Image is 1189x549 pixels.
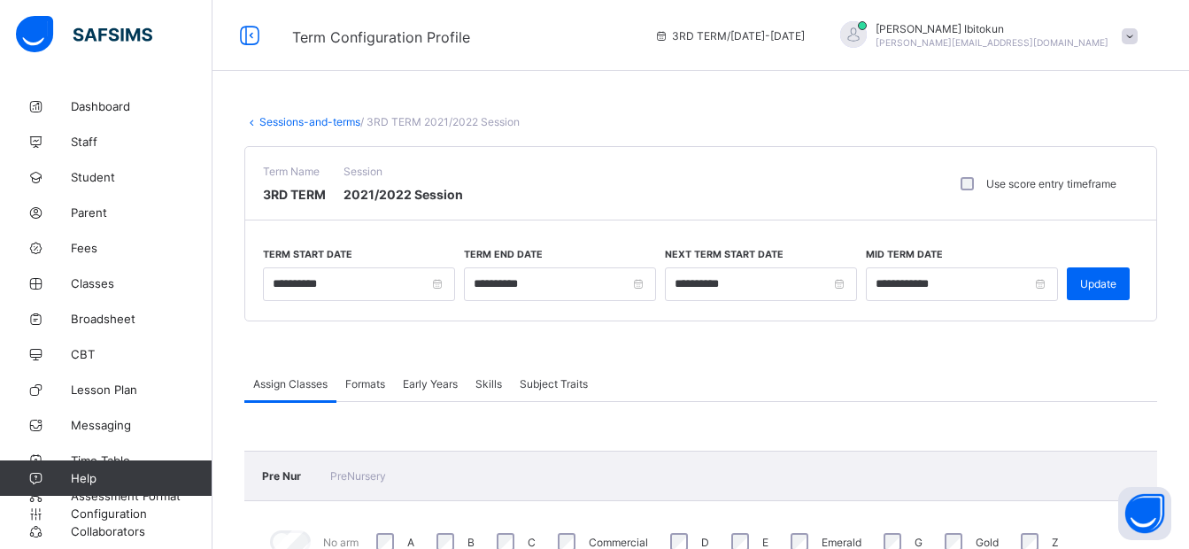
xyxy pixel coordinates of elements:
label: D [701,536,709,549]
span: Dashboard [71,99,212,113]
span: Session [344,165,463,178]
span: Messaging [71,418,212,432]
label: Z [1052,536,1059,549]
label: Next Term Start Date [665,249,784,260]
span: session/term information [654,29,805,43]
div: OlufemiIbitokun [822,21,1147,50]
span: Student [71,170,212,184]
label: Mid Term Date [866,249,943,260]
label: Gold [976,536,999,549]
span: 3RD TERM [263,187,326,202]
span: Update [1080,277,1116,290]
span: CBT [71,347,212,361]
span: Collaborators [71,524,212,538]
span: Fees [71,241,212,255]
span: Help [71,471,212,485]
span: Staff [71,135,212,149]
label: Term Start Date [263,249,352,260]
span: Classes [71,276,212,290]
label: G [915,536,923,549]
span: PreNursery [330,469,386,483]
span: Lesson Plan [71,383,212,397]
a: Sessions-and-terms [259,115,360,128]
span: Time Table [71,453,212,468]
span: Early Years [403,377,458,390]
span: Parent [71,205,212,220]
span: Broadsheet [71,312,212,326]
button: Open asap [1118,487,1171,540]
span: Skills [475,377,502,390]
span: Assign Classes [253,377,328,390]
label: Emerald [822,536,861,549]
span: Term Configuration Profile [292,28,470,46]
span: [PERSON_NAME][EMAIL_ADDRESS][DOMAIN_NAME] [876,37,1108,48]
span: 2021/2022 Session [344,187,463,202]
label: Term End Date [464,249,543,260]
span: Subject Traits [520,377,588,390]
span: Formats [345,377,385,390]
span: [PERSON_NAME] Ibitokun [876,22,1108,35]
label: No arm [323,536,359,549]
label: Commercial [589,536,648,549]
img: safsims [16,16,152,53]
span: Configuration [71,506,212,521]
label: A [407,536,414,549]
label: B [467,536,475,549]
label: Use score entry timeframe [986,177,1116,190]
span: Pre Nur [262,469,304,483]
span: Term Name [263,165,326,178]
span: / 3RD TERM 2021/2022 Session [360,115,520,128]
label: C [528,536,536,549]
label: E [762,536,768,549]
